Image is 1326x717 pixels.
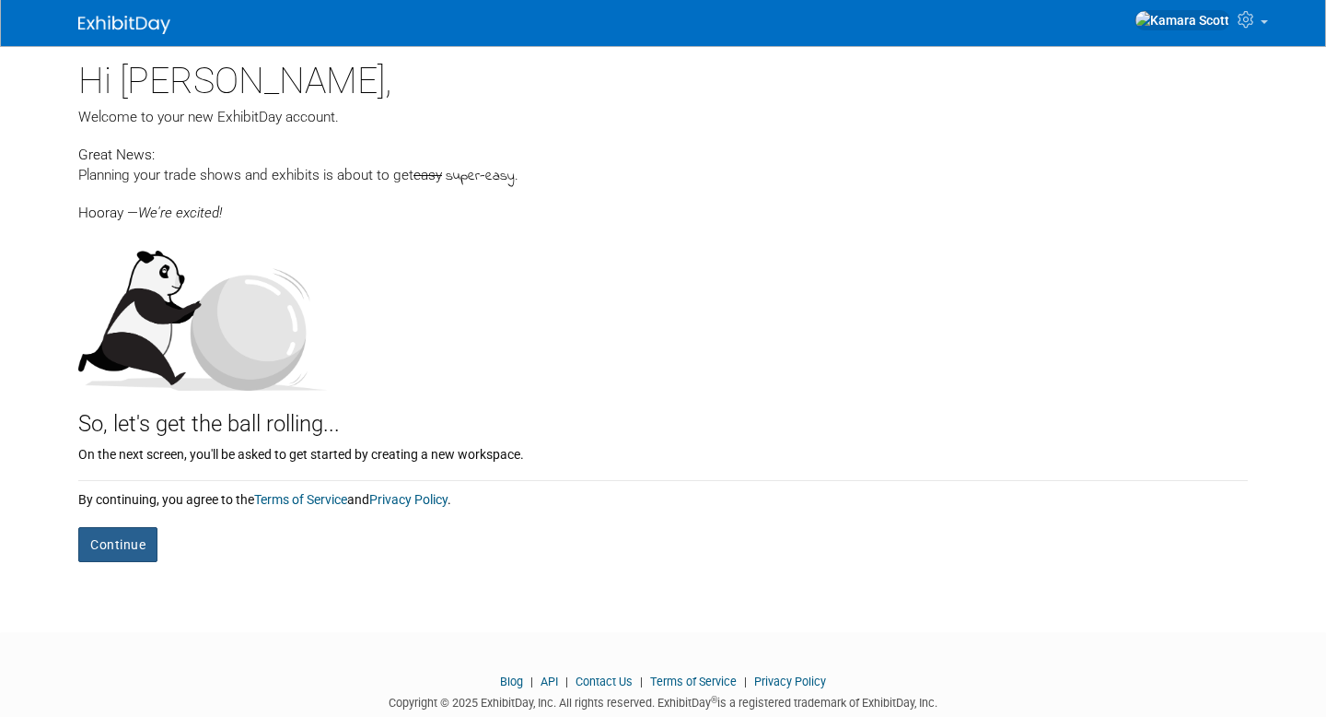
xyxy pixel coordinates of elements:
[754,675,826,688] a: Privacy Policy
[711,695,717,705] sup: ®
[78,107,1248,127] div: Welcome to your new ExhibitDay account.
[500,675,523,688] a: Blog
[413,167,442,183] span: easy
[446,166,515,187] span: super-easy
[739,675,751,688] span: |
[78,481,1248,509] div: By continuing, you agree to the and .
[78,441,1248,464] div: On the next screen, you'll be asked to get started by creating a new workspace.
[78,391,1248,441] div: So, let's get the ball rolling...
[78,232,327,391] img: Let's get the ball rolling
[78,46,1248,107] div: Hi [PERSON_NAME],
[78,165,1248,187] div: Planning your trade shows and exhibits is about to get .
[78,527,157,562] button: Continue
[78,144,1248,165] div: Great News:
[635,675,647,688] span: |
[78,16,170,34] img: ExhibitDay
[541,675,558,688] a: API
[254,492,347,507] a: Terms of Service
[526,675,538,688] span: |
[561,675,573,688] span: |
[1134,10,1230,30] img: Kamara Scott
[78,187,1248,223] div: Hooray —
[138,205,222,221] span: We're excited!
[576,675,633,688] a: Contact Us
[369,492,448,507] a: Privacy Policy
[650,675,737,688] a: Terms of Service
